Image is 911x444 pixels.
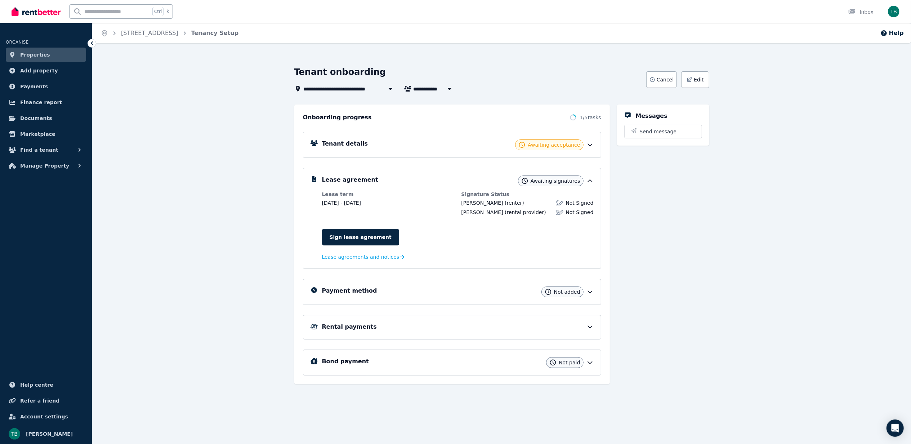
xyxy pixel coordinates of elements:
[322,357,369,366] h5: Bond payment
[554,288,580,296] span: Not added
[880,29,904,37] button: Help
[322,191,454,198] dt: Lease term
[6,143,86,157] button: Find a tenant
[646,71,677,88] button: Cancel
[322,139,368,148] h5: Tenant details
[556,209,563,216] img: Lease not signed
[121,30,178,36] a: [STREET_ADDRESS]
[694,76,704,83] span: Edit
[6,95,86,110] a: Finance report
[322,176,378,184] h5: Lease agreement
[322,199,454,207] dd: [DATE] - [DATE]
[6,111,86,125] a: Documents
[6,127,86,141] a: Marketplace
[20,146,58,154] span: Find a tenant
[20,130,55,138] span: Marketplace
[461,209,546,216] div: (rental provider)
[20,82,48,91] span: Payments
[6,409,86,424] a: Account settings
[640,128,677,135] span: Send message
[887,419,904,437] div: Open Intercom Messenger
[6,159,86,173] button: Manage Property
[566,209,593,216] span: Not Signed
[636,112,667,120] h5: Messages
[20,114,52,123] span: Documents
[322,323,377,331] h5: Rental payments
[888,6,899,17] img: Tillyck Bevins
[12,6,61,17] img: RentBetter
[20,161,69,170] span: Manage Property
[152,7,164,16] span: Ctrl
[580,114,601,121] span: 1 / 5 tasks
[20,396,59,405] span: Refer a friend
[92,23,247,43] nav: Breadcrumb
[6,394,86,408] a: Refer a friend
[461,191,594,198] dt: Signature Status
[531,177,580,185] span: Awaiting signatures
[26,430,73,438] span: [PERSON_NAME]
[461,209,503,215] span: [PERSON_NAME]
[528,141,580,148] span: Awaiting acceptance
[681,71,709,88] button: Edit
[6,63,86,78] a: Add property
[191,29,239,37] span: Tenancy Setup
[6,40,28,45] span: ORGANISE
[9,428,20,440] img: Tillyck Bevins
[6,378,86,392] a: Help centre
[556,199,563,207] img: Lease not signed
[322,229,399,245] a: Sign lease agreement
[559,359,580,366] span: Not paid
[311,324,318,329] img: Rental Payments
[20,66,58,75] span: Add property
[311,358,318,364] img: Bond Details
[657,76,674,83] span: Cancel
[461,199,524,207] div: (renter)
[20,98,62,107] span: Finance report
[294,66,386,78] h1: Tenant onboarding
[322,287,377,295] h5: Payment method
[625,125,702,138] button: Send message
[322,253,399,261] span: Lease agreements and notices
[461,200,503,206] span: [PERSON_NAME]
[20,381,53,389] span: Help centre
[20,412,68,421] span: Account settings
[6,48,86,62] a: Properties
[303,113,372,122] h2: Onboarding progress
[848,8,874,15] div: Inbox
[20,50,50,59] span: Properties
[166,9,169,14] span: k
[322,253,405,261] a: Lease agreements and notices
[566,199,593,207] span: Not Signed
[6,79,86,94] a: Payments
